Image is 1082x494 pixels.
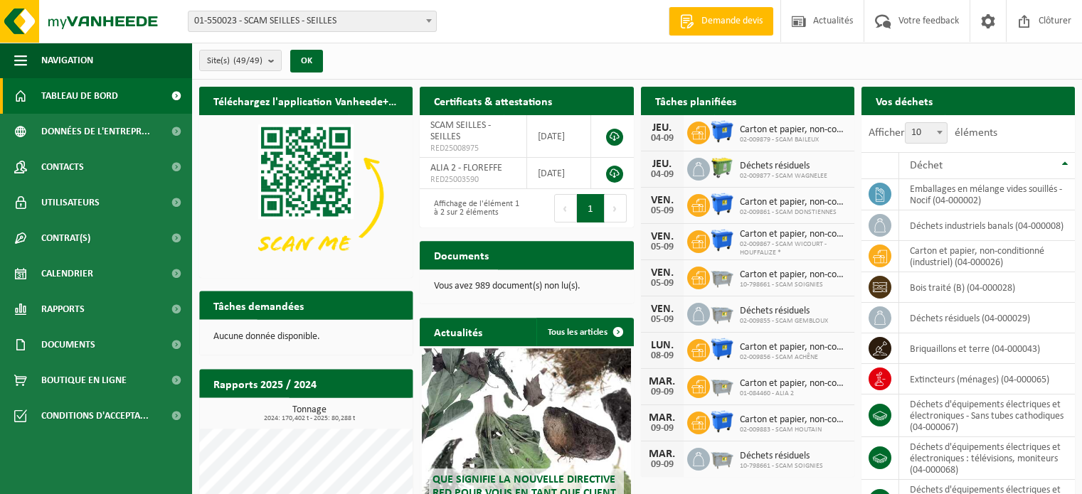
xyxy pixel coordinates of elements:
[199,87,413,114] h2: Téléchargez l'application Vanheede+ maintenant!
[899,303,1075,333] td: déchets résiduels (04-000029)
[188,11,437,32] span: 01-550023 - SCAM SEILLES - SEILLES
[41,363,127,398] span: Boutique en ligne
[710,301,734,325] img: WB-2500-GAL-GY-01
[740,414,847,426] span: Carton et papier, non-conditionné (industriel)
[554,194,577,222] button: Previous
[710,156,734,180] img: WB-0660-HPE-GN-50
[648,351,677,361] div: 08-09
[41,291,85,327] span: Rapports
[41,398,149,434] span: Conditions d'accepta...
[648,206,677,216] div: 05-09
[861,87,947,114] h2: Vos déchets
[648,387,677,397] div: 09-09
[648,315,677,325] div: 05-09
[740,161,827,172] span: Déchets résiduels
[740,378,847,390] span: Carton et papier, non-conditionné (industriel)
[710,409,734,434] img: WB-1100-HPE-BE-01
[648,449,677,460] div: MAR.
[648,279,677,289] div: 05-09
[420,242,503,269] h2: Documents
[899,241,1075,272] td: carton et papier, non-conditionné (industriel) (04-000026)
[869,127,997,139] label: Afficher éléments
[41,43,93,78] span: Navigation
[710,264,734,289] img: WB-2500-GAL-GY-01
[740,317,828,326] span: 02-009855 - SCAM GEMBLOUX
[427,193,519,224] div: Affichage de l'élément 1 à 2 sur 2 éléments
[41,78,118,114] span: Tableau de bord
[648,159,677,170] div: JEU.
[740,451,823,462] span: Déchets résiduels
[648,242,677,252] div: 05-09
[906,123,947,143] span: 10
[740,197,847,208] span: Carton et papier, non-conditionné (industriel)
[710,446,734,470] img: WB-2500-GAL-GY-01
[740,124,847,136] span: Carton et papier, non-conditionné (industriel)
[648,134,677,144] div: 04-09
[648,231,677,242] div: VEN.
[648,304,677,315] div: VEN.
[698,14,766,28] span: Demande devis
[905,122,948,144] span: 10
[434,282,619,292] p: Vous avez 989 document(s) non lu(s).
[899,364,1075,394] td: extincteurs (ménages) (04-000065)
[740,269,847,281] span: Carton et papier, non-conditionné (industriel)
[740,208,847,217] span: 02-009861 - SCAM DONSTIENNES
[899,179,1075,210] td: emballages en mélange vides souillés - Nocif (04-000002)
[206,415,413,422] span: 2024: 170,402 t - 2025: 80,288 t
[648,424,677,434] div: 09-09
[289,397,411,426] a: Consulter les rapports
[41,327,95,363] span: Documents
[648,412,677,424] div: MAR.
[41,114,150,149] span: Données de l'entrepr...
[740,390,847,398] span: 01-084460 - ALIA 2
[910,160,943,171] span: Déchet
[648,195,677,206] div: VEN.
[420,318,497,346] h2: Actualités
[41,185,100,220] span: Utilisateurs
[290,50,323,73] button: OK
[648,376,677,387] div: MAR.
[527,115,591,158] td: [DATE]
[233,56,262,65] count: (49/49)
[430,174,516,186] span: RED25003590
[899,394,1075,437] td: déchets d'équipements électriques et électroniques - Sans tubes cathodiques (04-000067)
[648,340,677,351] div: LUN.
[710,192,734,216] img: WB-1100-HPE-BE-01
[899,333,1075,364] td: briquaillons et terre (04-000043)
[199,291,318,319] h2: Tâches demandées
[430,120,491,142] span: SCAM SEILLES - SEILLES
[536,318,632,347] a: Tous les articles
[740,281,847,289] span: 10-798661 - SCAM SOIGNIES
[648,170,677,180] div: 04-09
[430,143,516,154] span: RED25008975
[899,272,1075,303] td: bois traité (B) (04-000028)
[740,240,847,257] span: 02-009867 - SCAM WICOURT - HOUFFALIZE *
[199,115,413,275] img: Download de VHEPlus App
[189,11,436,31] span: 01-550023 - SCAM SEILLES - SEILLES
[648,460,677,470] div: 09-09
[740,306,828,317] span: Déchets résiduels
[710,119,734,144] img: WB-1100-HPE-BE-01
[740,462,823,471] span: 10-798661 - SCAM SOIGNIES
[740,426,847,434] span: 02-009883 - SCAM HOUTAIN
[41,256,93,291] span: Calendrier
[420,87,566,114] h2: Certificats & attestations
[669,7,773,36] a: Demande devis
[740,353,847,362] span: 02-009856 - SCAM ACHÊNE
[41,149,84,185] span: Contacts
[740,136,847,144] span: 02-009879 - SCAM BAILEUX
[710,373,734,397] img: WB-2500-GAL-GY-01
[710,337,734,361] img: WB-1100-HPE-BE-01
[740,229,847,240] span: Carton et papier, non-conditionné (industriel)
[41,220,90,256] span: Contrat(s)
[199,370,331,397] h2: Rapports 2025 / 2024
[577,194,605,222] button: 1
[648,122,677,134] div: JEU.
[899,210,1075,241] td: déchets industriels banals (04-000008)
[213,332,398,342] p: Aucune donnée disponible.
[206,405,413,422] h3: Tonnage
[648,267,677,279] div: VEN.
[641,87,750,114] h2: Tâches planifiées
[605,194,627,222] button: Next
[430,163,502,173] span: ALIA 2 - FLOREFFE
